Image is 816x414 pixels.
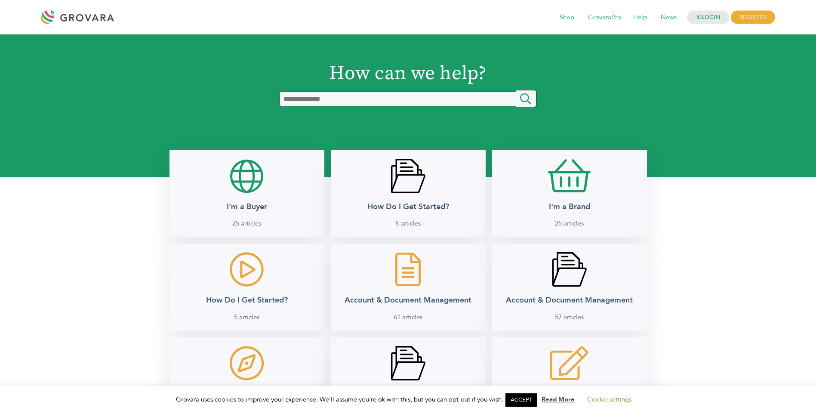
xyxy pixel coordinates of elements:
a: How Do I Get Started? 5 articles [169,244,324,331]
h2: How Do I Get Started? [206,295,288,305]
span: News [655,9,683,26]
a: Read More [542,395,575,404]
a: LOGIN [687,11,729,24]
span: 25 articles [555,219,584,229]
span: 57 articles [555,312,584,322]
a: Cookie settings [587,395,631,404]
h2: Account & Document Management [345,295,471,305]
h2: I'm a Buyer [227,202,267,212]
a: betterdocs-category-icon How Do I Get Started? 8 articles [331,150,486,237]
a: betterdocs-category-icon Account & Document Management 57 articles [492,244,647,331]
a: GrovaraPro [582,13,627,22]
span: Grovara uses cookies to improve your experience. We'll assume you're ok with this, but you can op... [176,395,640,404]
img: betterdocs-category-icon [552,252,587,287]
h2: I'm a Brand [549,202,590,212]
h2: How Do I Get Started? [367,202,449,212]
span: Shop [554,9,580,26]
span: 25 articles [232,219,261,229]
a: Help [627,13,653,22]
a: Shop [554,13,580,22]
span: REGISTER [731,11,775,24]
span: GrovaraPro [582,9,627,26]
h2: Account & Document Management [506,295,633,305]
img: betterdocs-category-icon [391,159,425,193]
span: Help [627,9,653,26]
a: News [655,13,683,22]
a: I'm a Buyer 25 articles [169,150,324,237]
a: Account & Document Management 61 articles [331,244,486,331]
span: 5 articles [234,312,259,322]
a: ACCEPT [505,393,537,407]
a: I'm a Brand 25 articles [492,150,647,237]
span: 61 articles [394,312,422,322]
h1: How can we help? [169,45,647,86]
img: betterdocs-category-icon [391,346,425,380]
span: 8 articles [395,219,421,229]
